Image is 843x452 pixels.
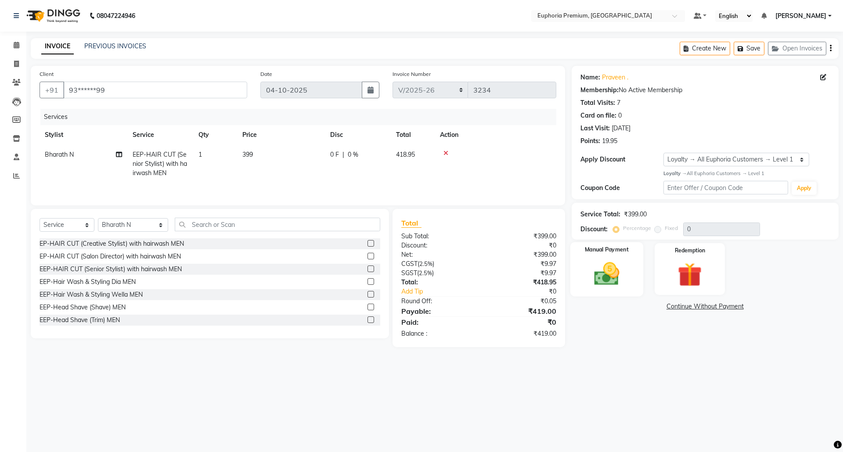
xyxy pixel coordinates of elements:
div: EEP-Head Shave (Trim) MEN [40,316,120,325]
img: logo [22,4,83,28]
div: ₹0 [493,287,562,296]
span: 0 F [330,150,339,159]
label: Redemption [675,247,705,255]
button: Open Invoices [768,42,826,55]
a: Continue Without Payment [573,302,837,311]
div: ₹9.97 [479,259,562,269]
span: | [342,150,344,159]
th: Service [127,125,193,145]
div: ( ) [395,269,479,278]
div: Name: [580,73,600,82]
th: Total [391,125,435,145]
div: Sub Total: [395,232,479,241]
span: CGST [401,260,418,268]
div: EEP-Hair Wash & Styling Dia MEN [40,277,136,287]
div: Points: [580,136,600,146]
input: Enter Offer / Coupon Code [663,181,788,194]
a: PREVIOUS INVOICES [84,42,146,50]
div: Coupon Code [580,183,663,193]
div: ₹399.00 [479,250,562,259]
label: Client [40,70,54,78]
div: 0 [618,111,622,120]
div: 7 [617,98,620,108]
th: Action [435,125,556,145]
div: Last Visit: [580,124,610,133]
div: Balance : [395,329,479,338]
div: EEP-Head Shave (Shave) MEN [40,303,126,312]
div: Paid: [395,317,479,327]
div: EEP-HAIR CUT (Senior Stylist) with hairwash MEN [40,265,182,274]
div: Payable: [395,306,479,316]
div: Total: [395,278,479,287]
div: ( ) [395,259,479,269]
div: ₹0 [479,241,562,250]
button: Save [734,42,764,55]
div: No Active Membership [580,86,830,95]
span: SGST [401,269,417,277]
div: Card on file: [580,111,616,120]
div: Net: [395,250,479,259]
div: [DATE] [612,124,630,133]
div: EP-HAIR CUT (Salon Director) with hairwash MEN [40,252,181,261]
button: Create New [680,42,730,55]
span: 399 [242,151,253,158]
div: Service Total: [580,210,620,219]
div: EP-HAIR CUT (Creative Stylist) with hairwash MEN [40,239,184,248]
label: Date [260,70,272,78]
img: _gift.svg [670,260,710,290]
a: Praveen . [602,73,628,82]
img: _cash.svg [586,259,627,288]
div: ₹419.00 [479,306,562,316]
div: Services [40,109,563,125]
label: Fixed [665,224,678,232]
th: Qty [193,125,237,145]
span: [PERSON_NAME] [775,11,826,21]
div: ₹0 [479,317,562,327]
strong: Loyalty → [663,170,687,176]
span: Total [401,219,421,228]
div: Membership: [580,86,619,95]
a: Add Tip [395,287,493,296]
div: ₹399.00 [479,232,562,241]
div: Apply Discount [580,155,663,164]
label: Manual Payment [585,246,629,254]
span: Bharath N [45,151,74,158]
div: Total Visits: [580,98,615,108]
th: Stylist [40,125,127,145]
span: 2.5% [419,269,432,276]
div: ₹9.97 [479,269,562,278]
div: All Euphoria Customers → Level 1 [663,170,830,177]
div: ₹418.95 [479,278,562,287]
input: Search or Scan [175,218,380,231]
th: Price [237,125,325,145]
span: 2.5% [419,260,432,267]
div: EEP-Hair Wash & Styling Wella MEN [40,290,143,299]
span: 1 [198,151,202,158]
th: Disc [325,125,391,145]
b: 08047224946 [97,4,135,28]
a: INVOICE [41,39,74,54]
div: 19.95 [602,136,617,146]
label: Percentage [623,224,651,232]
div: ₹419.00 [479,329,562,338]
div: ₹0.05 [479,297,562,306]
div: Discount: [395,241,479,250]
button: Apply [792,182,817,195]
button: +91 [40,82,64,98]
label: Invoice Number [393,70,431,78]
span: EEP-HAIR CUT (Senior Stylist) with hairwash MEN [133,151,187,177]
span: 418.95 [396,151,415,158]
div: Round Off: [395,297,479,306]
span: 0 % [348,150,358,159]
div: Discount: [580,225,608,234]
div: ₹399.00 [624,210,647,219]
input: Search by Name/Mobile/Email/Code [63,82,247,98]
